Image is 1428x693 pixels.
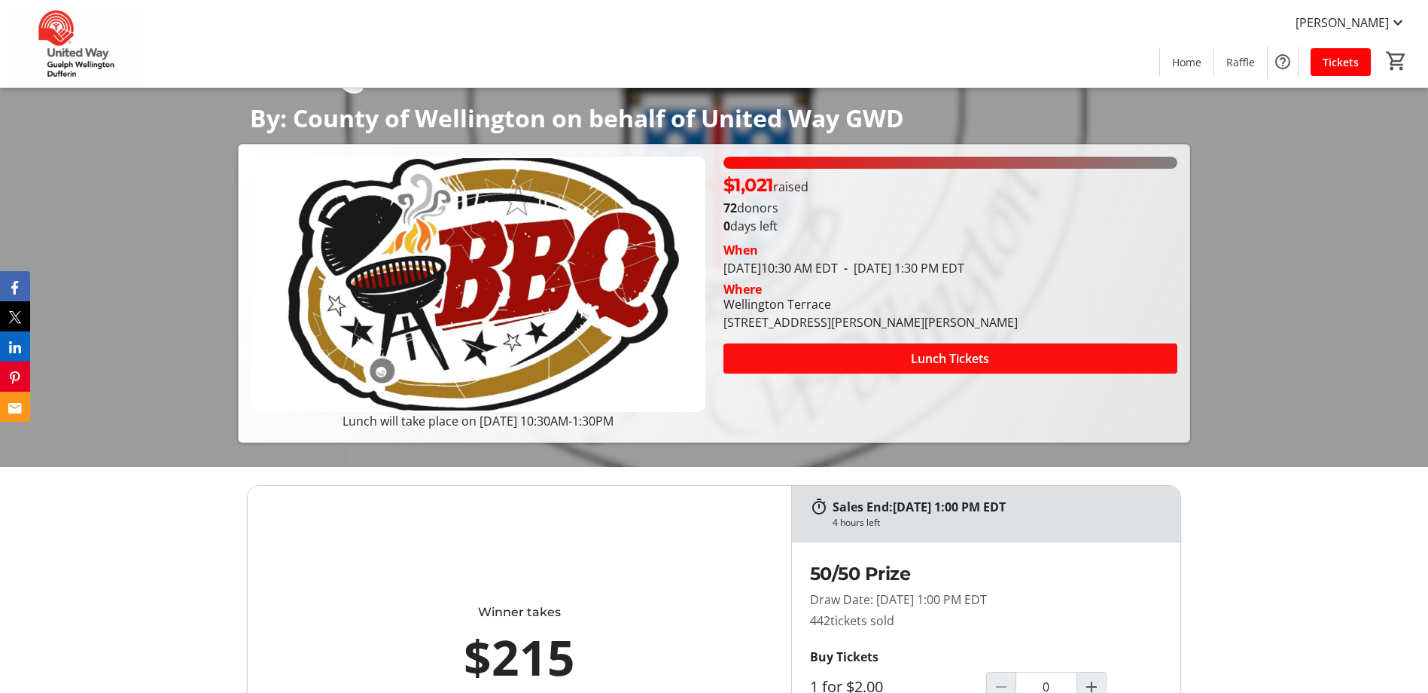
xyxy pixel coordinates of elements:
a: Tickets [1311,48,1371,76]
div: 100% of fundraising goal reached [723,157,1177,169]
div: Wellington Terrace [723,295,1018,313]
div: Winner takes [314,603,725,621]
button: Cart [1383,47,1410,75]
span: Lunch Tickets [911,350,989,368]
img: United Way Guelph Wellington Dufferin's Logo [9,6,143,81]
h2: 50/50 Prize [810,560,1162,588]
span: Sales End: [833,499,893,515]
span: [DATE] 1:00 PM EDT [893,499,1006,515]
div: [STREET_ADDRESS][PERSON_NAME][PERSON_NAME] [723,313,1018,331]
button: Lunch Tickets [723,343,1177,374]
b: 72 [723,200,737,216]
p: Lunch will take place on [DATE] 10:30AM-1:30PM [251,412,705,430]
span: [DATE] 1:30 PM EDT [838,260,964,276]
p: By: County of Wellington on behalf of United Way GWD [250,105,1178,131]
strong: Buy Tickets [810,649,878,665]
p: Draw Date: [DATE] 1:00 PM EDT [810,591,1162,609]
span: [PERSON_NAME] [1296,14,1389,32]
span: 0 [723,218,730,234]
a: Home [1160,48,1213,76]
span: Home [1172,54,1201,70]
div: Where [723,283,762,295]
span: - [838,260,854,276]
div: When [723,241,758,259]
button: [PERSON_NAME] [1283,11,1419,35]
p: 442 tickets sold [810,612,1162,630]
span: $1,021 [723,174,773,196]
button: Help [1268,47,1298,77]
span: [DATE] 10:30 AM EDT [723,260,838,276]
img: Campaign CTA Media Photo [251,157,705,412]
p: days left [723,217,1177,235]
a: Raffle [1214,48,1267,76]
span: Tickets [1323,54,1359,70]
div: 4 hours left [833,516,880,530]
p: donors [723,199,1177,217]
span: Raffle [1226,54,1255,70]
p: raised [723,172,808,199]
